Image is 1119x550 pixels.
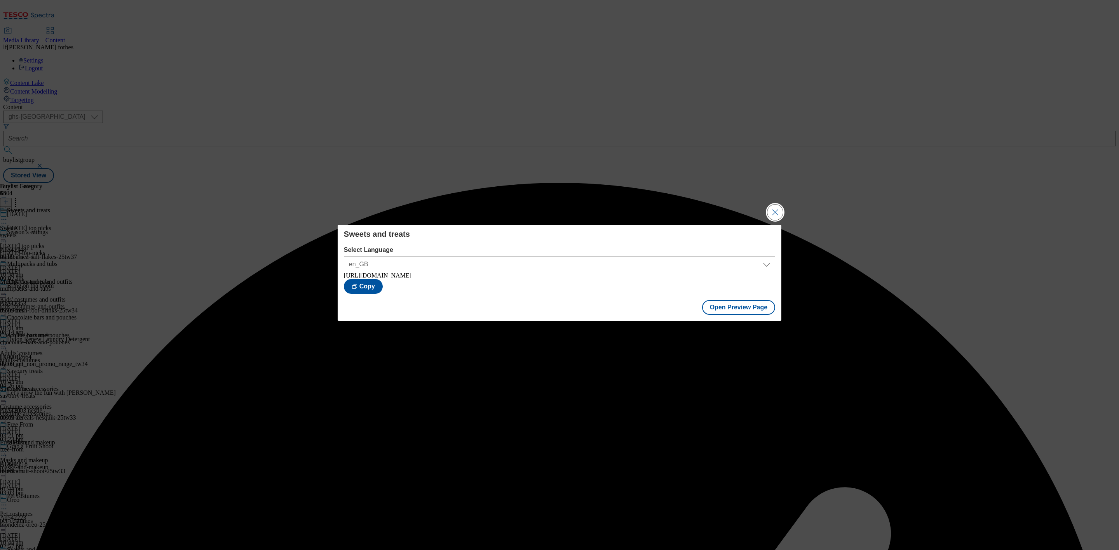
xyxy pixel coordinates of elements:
div: [URL][DOMAIN_NAME] [344,272,775,279]
button: Open Preview Page [702,300,776,315]
div: Modal [338,225,781,321]
h4: Sweets and treats [344,229,775,239]
button: Close Modal [767,205,783,220]
label: Select Language [344,246,775,253]
button: Copy [344,279,383,294]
